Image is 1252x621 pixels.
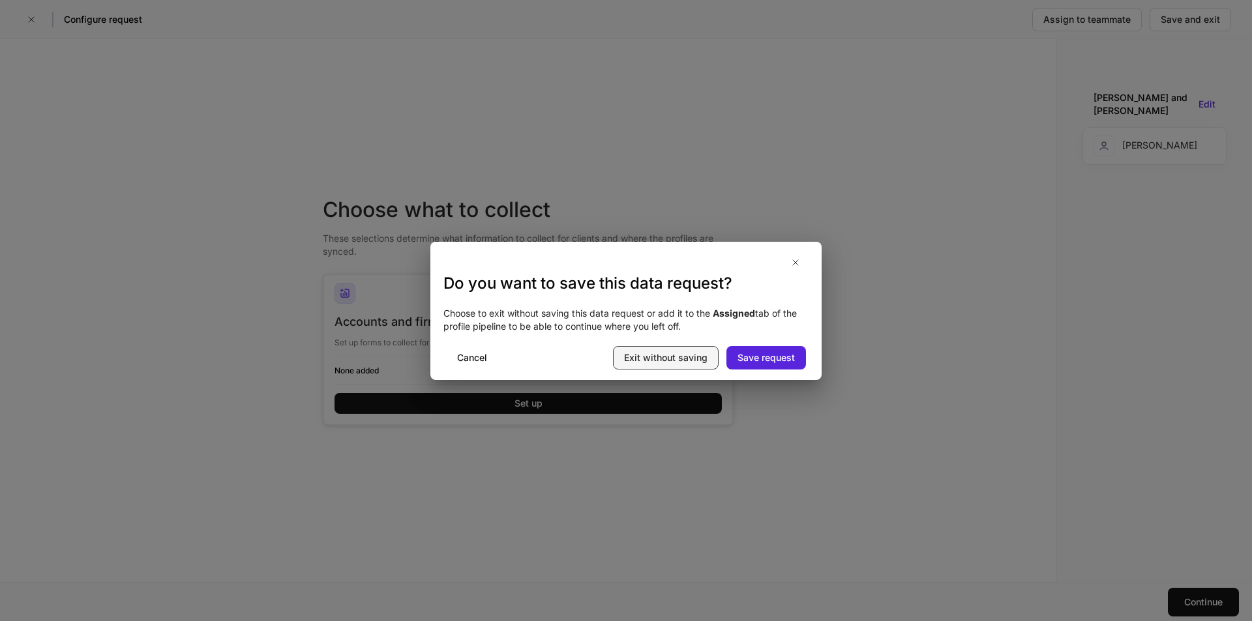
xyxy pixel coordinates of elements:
div: Cancel [457,351,487,364]
div: Save request [738,351,795,364]
div: Choose to exit without saving this data request or add it to the tab of the profile pipeline to b... [430,294,822,346]
h3: Do you want to save this data request? [443,273,809,294]
div: Exit without saving [624,351,708,364]
button: Exit without saving [613,346,719,369]
button: Cancel [446,346,498,369]
button: Save request [726,346,806,369]
strong: Assigned [713,308,755,319]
